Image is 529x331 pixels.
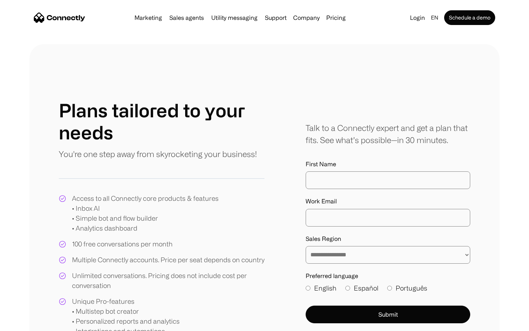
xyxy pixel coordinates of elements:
p: You're one step away from skyrocketing your business! [59,148,257,160]
label: English [306,283,337,293]
a: Sales agents [166,15,207,21]
a: Support [262,15,289,21]
label: Sales Region [306,235,470,242]
label: Português [387,283,427,293]
ul: Language list [15,318,44,328]
input: Español [345,286,350,291]
div: Company [293,13,320,23]
label: Work Email [306,198,470,205]
h1: Plans tailored to your needs [59,99,264,143]
a: Marketing [132,15,165,21]
aside: Language selected: English [7,317,44,328]
div: Access to all Connectly core products & features • Inbox AI • Simple bot and flow builder • Analy... [72,193,219,233]
div: en [431,13,438,23]
label: Español [345,283,378,293]
a: Schedule a demo [444,10,495,25]
div: 100 free conversations per month [72,239,173,249]
a: Utility messaging [208,15,260,21]
input: Português [387,286,392,291]
div: Talk to a Connectly expert and get a plan that fits. See what’s possible—in 30 minutes. [306,122,470,146]
input: English [306,286,310,291]
label: First Name [306,161,470,168]
a: Pricing [323,15,349,21]
div: Unlimited conversations. Pricing does not include cost per conversation [72,271,264,291]
a: Login [407,13,428,23]
div: Multiple Connectly accounts. Price per seat depends on country [72,255,264,265]
label: Preferred language [306,273,470,280]
button: Submit [306,306,470,323]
